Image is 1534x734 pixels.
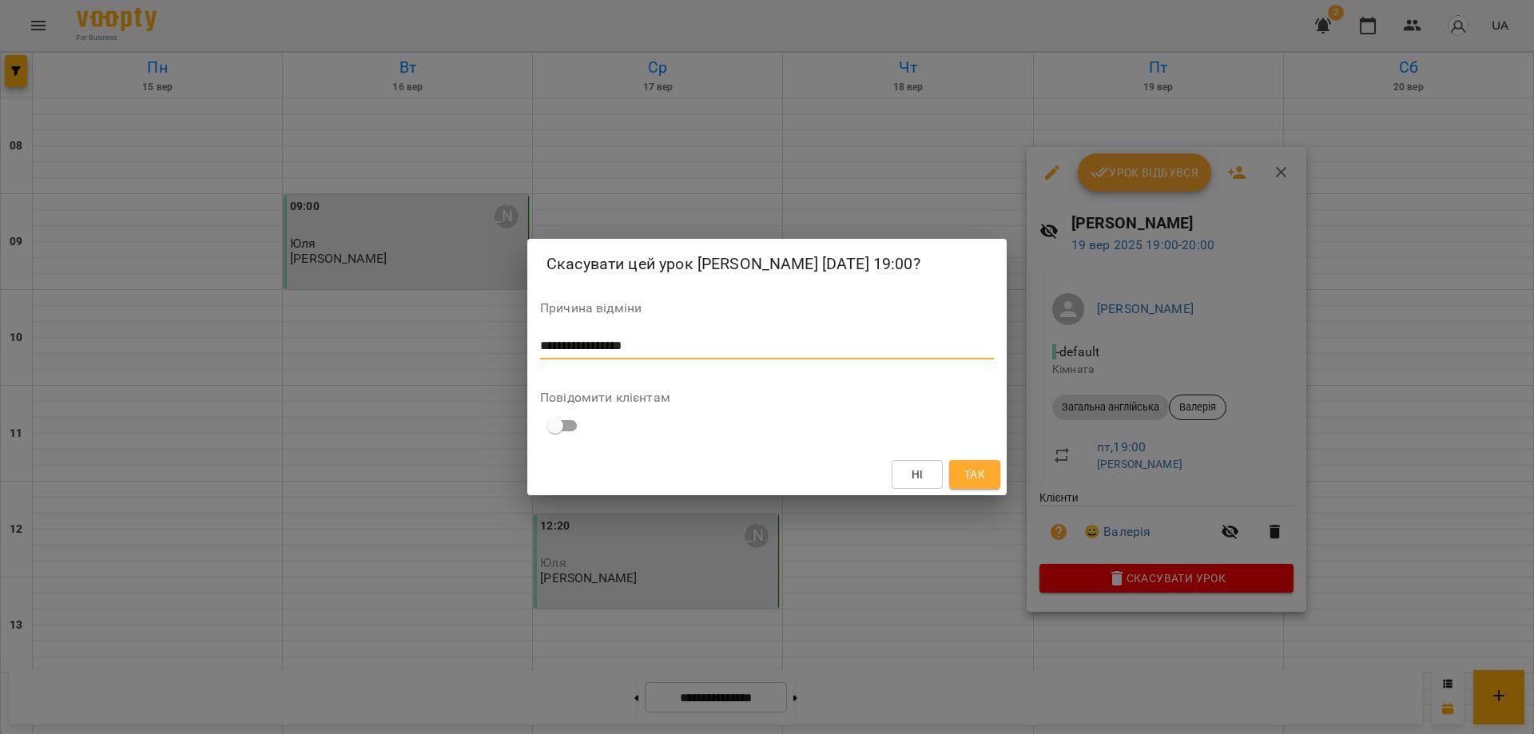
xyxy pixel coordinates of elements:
[949,460,1000,489] button: Так
[540,302,994,315] label: Причина відміни
[892,460,943,489] button: Ні
[540,391,994,404] label: Повідомити клієнтам
[546,252,988,276] h2: Скасувати цей урок [PERSON_NAME] [DATE] 19:00?
[912,465,924,484] span: Ні
[964,465,985,484] span: Так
